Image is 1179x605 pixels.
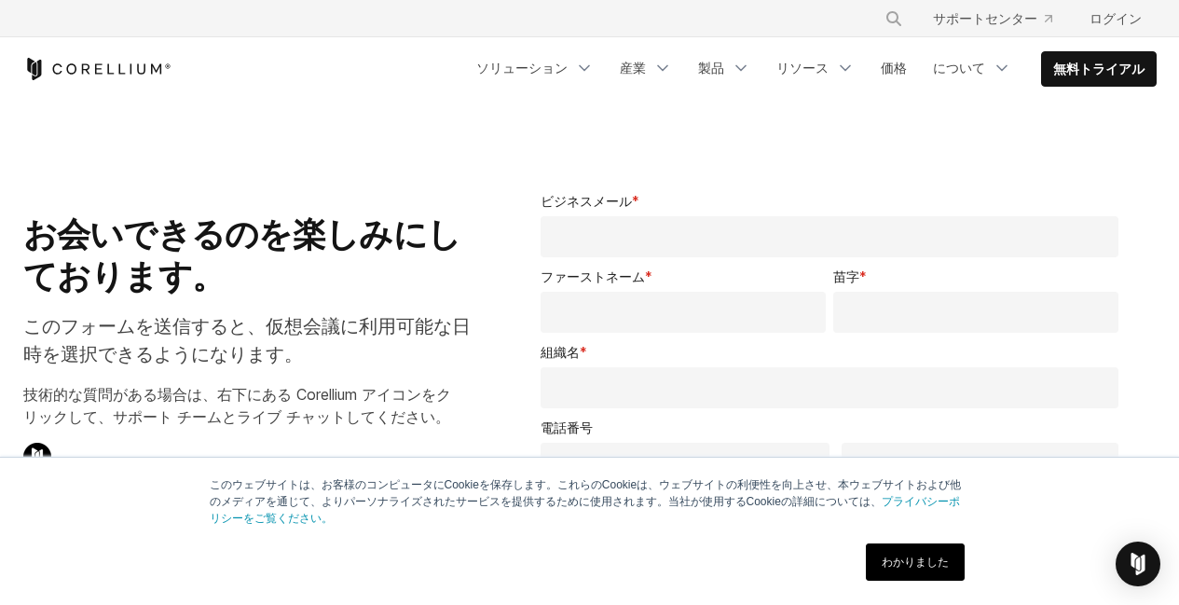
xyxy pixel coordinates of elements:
[1053,61,1145,76] font: 無料トライアル
[620,60,646,76] font: 産業
[541,268,645,284] font: ファーストネーム
[1090,10,1142,26] font: ログイン
[23,315,471,365] font: このフォームを送信すると、仮想会議に利用可能な日時を選択できるようになります。
[465,51,1157,87] div: ナビゲーションメニュー
[882,556,949,569] font: わかりました
[833,268,859,284] font: 苗字
[776,60,829,76] font: リソース
[541,193,632,209] font: ビジネスメール
[698,60,724,76] font: 製品
[862,2,1157,35] div: ナビゲーションメニュー
[1116,542,1160,586] div: インターコムメッセンジャーを開く
[541,344,580,360] font: 組織名
[541,419,593,435] font: 電話番号
[933,60,985,76] font: について
[877,2,911,35] button: 検索
[23,443,51,471] img: コレリウムチャットアイコン
[23,385,451,426] font: 技術的な質問がある場合は、右下にある Corellium アイコンをクリックして、サポート チームとライブ チャットしてください。
[210,478,962,508] font: このウェブサイトは、お客様のコンピュータにCookieを保存します。これらのCookieは、ウェブサイトの利便性を向上させ、本ウェブサイトおよび他のメディアを通じて、よりパーソナライズされたサー...
[476,60,568,76] font: ソリューション
[23,213,461,296] font: お会いできるのを楽しみにしております。
[866,543,965,581] a: わかりました
[881,60,907,76] font: 価格
[23,58,171,80] a: コレリウムホーム
[933,10,1037,26] font: サポートセンター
